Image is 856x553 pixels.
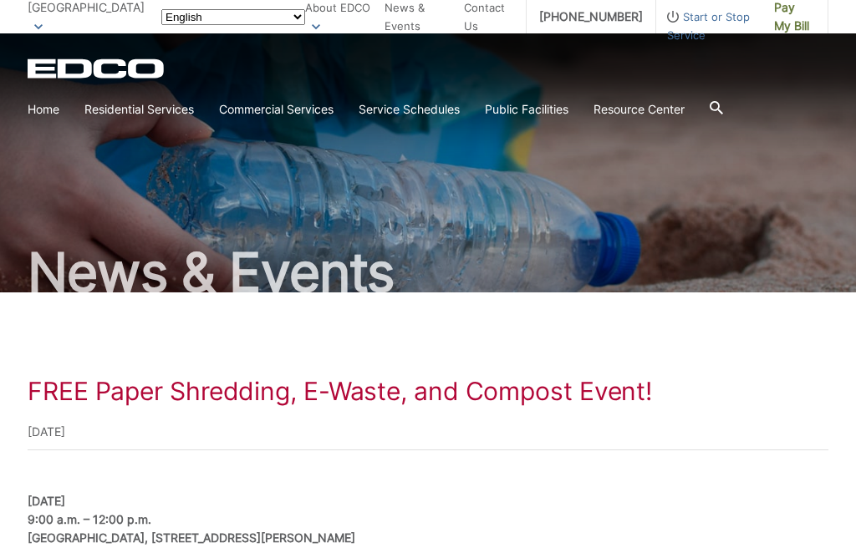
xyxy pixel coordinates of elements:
[161,9,305,25] select: Select a language
[28,58,166,79] a: EDCD logo. Return to the homepage.
[485,100,568,119] a: Public Facilities
[219,100,334,119] a: Commercial Services
[84,100,194,119] a: Residential Services
[28,246,828,299] h2: News & Events
[28,100,59,119] a: Home
[359,100,460,119] a: Service Schedules
[28,376,828,406] h1: FREE Paper Shredding, E-Waste, and Compost Event!
[594,100,685,119] a: Resource Center
[28,423,828,441] p: [DATE]
[28,494,355,545] strong: [DATE] 9:00 a.m. – 12:00 p.m. [GEOGRAPHIC_DATA], [STREET_ADDRESS][PERSON_NAME]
